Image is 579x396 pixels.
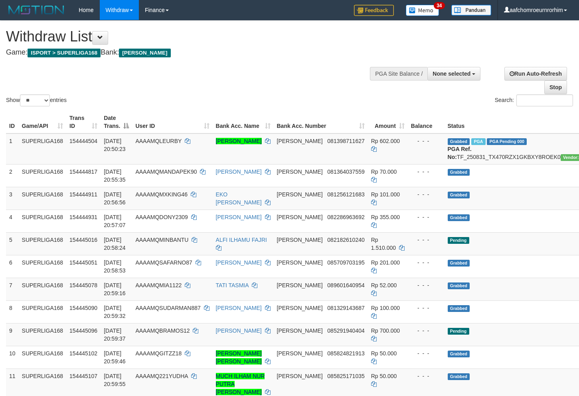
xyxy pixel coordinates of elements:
[370,67,427,80] div: PGA Site Balance /
[19,346,67,369] td: SUPERLIGA168
[6,323,19,346] td: 9
[408,111,445,133] th: Balance
[6,164,19,187] td: 2
[371,237,396,251] span: Rp 1.510.000
[19,133,67,165] td: SUPERLIGA168
[104,350,126,365] span: [DATE] 20:59:46
[69,138,97,144] span: 154444504
[69,373,97,379] span: 154445107
[28,49,101,57] span: ISPORT > SUPERLIGA168
[135,327,190,334] span: AAAAMQBRAMOS12
[104,259,126,274] span: [DATE] 20:58:53
[6,278,19,300] td: 7
[69,191,97,198] span: 154444911
[135,169,197,175] span: AAAAMQMANDAPEK90
[516,94,573,106] input: Search:
[411,213,441,221] div: - - -
[19,210,67,232] td: SUPERLIGA168
[216,259,262,266] a: [PERSON_NAME]
[354,5,394,16] img: Feedback.jpg
[327,259,364,266] span: Copy 085709703195 to clipboard
[448,373,470,380] span: Grabbed
[104,138,126,152] span: [DATE] 20:50:23
[19,111,67,133] th: Game/API: activate to sort column ascending
[368,111,408,133] th: Amount: activate to sort column ascending
[6,94,67,106] label: Show entries
[451,5,491,16] img: panduan.png
[19,300,67,323] td: SUPERLIGA168
[495,94,573,106] label: Search:
[327,305,364,311] span: Copy 081329143687 to clipboard
[135,214,188,220] span: AAAAMQDONY2309
[69,282,97,288] span: 154445078
[411,372,441,380] div: - - -
[448,328,469,335] span: Pending
[327,373,364,379] span: Copy 085825171035 to clipboard
[487,138,527,145] span: PGA Pending
[69,305,97,311] span: 154445090
[6,187,19,210] td: 3
[406,5,439,16] img: Button%20Memo.svg
[101,111,132,133] th: Date Trans.: activate to sort column descending
[327,138,364,144] span: Copy 081398711627 to clipboard
[471,138,485,145] span: Marked by aafounsreynich
[277,305,323,311] span: [PERSON_NAME]
[274,111,368,133] th: Bank Acc. Number: activate to sort column ascending
[6,29,378,45] h1: Withdraw List
[544,80,567,94] a: Stop
[448,214,470,221] span: Grabbed
[19,323,67,346] td: SUPERLIGA168
[6,232,19,255] td: 5
[371,305,400,311] span: Rp 100.000
[411,137,441,145] div: - - -
[104,327,126,342] span: [DATE] 20:59:37
[327,350,364,357] span: Copy 085824821913 to clipboard
[277,237,323,243] span: [PERSON_NAME]
[135,138,182,144] span: AAAAMQLEURBY
[448,169,470,176] span: Grabbed
[448,305,470,312] span: Grabbed
[411,281,441,289] div: - - -
[19,232,67,255] td: SUPERLIGA168
[504,67,567,80] a: Run Auto-Refresh
[69,327,97,334] span: 154445096
[69,350,97,357] span: 154445102
[411,236,441,244] div: - - -
[371,350,397,357] span: Rp 50.000
[104,191,126,206] span: [DATE] 20:56:56
[216,169,262,175] a: [PERSON_NAME]
[104,169,126,183] span: [DATE] 20:55:35
[277,138,323,144] span: [PERSON_NAME]
[66,111,101,133] th: Trans ID: activate to sort column ascending
[6,255,19,278] td: 6
[6,111,19,133] th: ID
[277,214,323,220] span: [PERSON_NAME]
[411,327,441,335] div: - - -
[135,259,192,266] span: AAAAMQSAFARNO87
[371,138,400,144] span: Rp 602.000
[135,191,188,198] span: AAAAMQMXKING46
[216,214,262,220] a: [PERSON_NAME]
[448,192,470,198] span: Grabbed
[135,237,188,243] span: AAAAMQMINBANTU
[277,169,323,175] span: [PERSON_NAME]
[69,259,97,266] span: 154445051
[19,278,67,300] td: SUPERLIGA168
[448,146,472,160] b: PGA Ref. No:
[216,373,265,395] a: MUCH ILHAM NUR PUTRA [PERSON_NAME]
[427,67,480,80] button: None selected
[327,327,364,334] span: Copy 085291940404 to clipboard
[371,214,400,220] span: Rp 355.000
[327,237,364,243] span: Copy 082182610240 to clipboard
[6,346,19,369] td: 10
[104,237,126,251] span: [DATE] 20:58:24
[433,71,470,77] span: None selected
[411,304,441,312] div: - - -
[434,2,445,9] span: 34
[135,305,200,311] span: AAAAMQSUDARMAN887
[327,169,364,175] span: Copy 081364037559 to clipboard
[104,282,126,296] span: [DATE] 20:59:16
[216,327,262,334] a: [PERSON_NAME]
[216,237,267,243] a: ALFI ILHAMU FAJRI
[411,190,441,198] div: - - -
